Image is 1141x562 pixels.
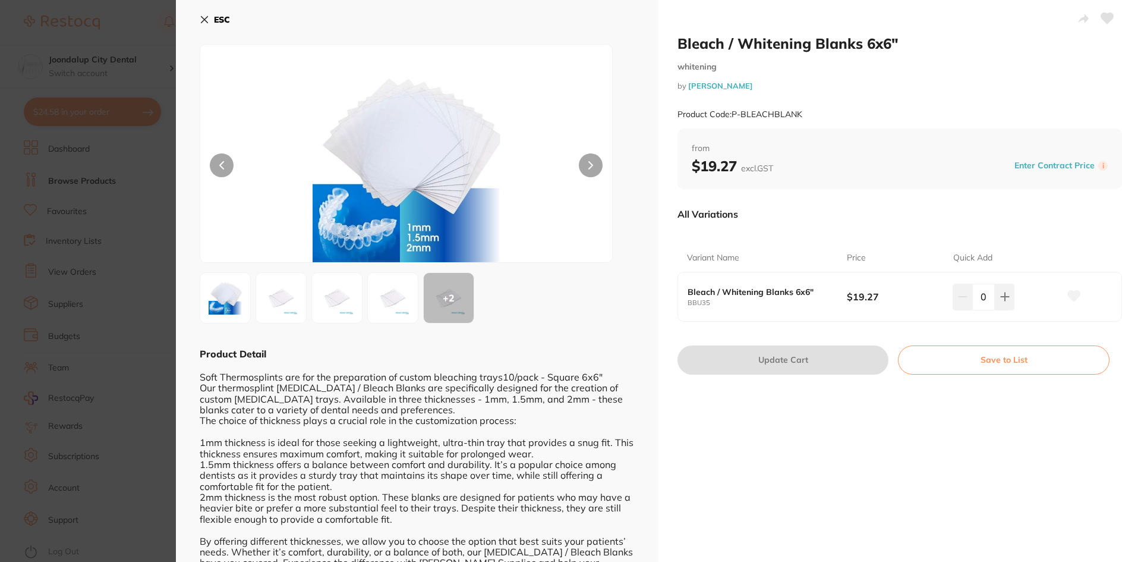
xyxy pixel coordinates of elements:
button: Enter Contract Price [1011,160,1098,171]
span: excl. GST [741,163,773,174]
button: ESC [200,10,230,30]
b: ESC [214,14,230,25]
h2: Bleach / Whitening Blanks 6x6" [677,34,1122,52]
div: + 2 [424,273,474,323]
button: Save to List [898,346,1110,374]
img: LmpwZw [316,277,358,319]
b: Product Detail [200,348,266,360]
img: YWNoYmxhbmsuanBn [204,277,247,319]
img: YWNoYmxhbmsuanBn [283,74,530,262]
p: Quick Add [953,252,992,264]
button: +2 [423,272,474,324]
b: $19.27 [692,157,773,175]
small: by [677,81,1122,90]
label: i [1098,161,1108,171]
small: whitening [677,62,1122,72]
a: [PERSON_NAME] [688,81,753,90]
b: $19.27 [847,290,943,303]
p: Price [847,252,866,264]
p: Variant Name [687,252,739,264]
p: All Variations [677,208,738,220]
img: LmpwZw [260,277,302,319]
button: Update Cart [677,346,888,374]
img: LmpwZw [371,277,414,319]
b: Bleach / Whitening Blanks 6x6" [688,287,831,297]
span: from [692,143,1108,155]
small: BBU35 [688,299,847,307]
small: Product Code: P-BLEACHBLANK [677,109,802,120]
